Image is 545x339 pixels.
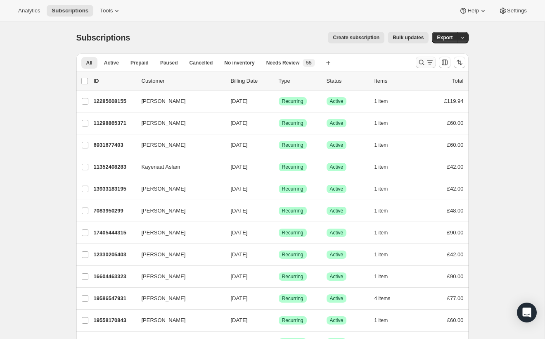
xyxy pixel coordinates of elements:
span: [PERSON_NAME] [142,294,186,303]
button: [PERSON_NAME] [137,270,219,283]
button: Help [454,5,492,17]
span: Recurring [282,186,303,192]
button: 4 items [374,293,400,304]
div: 6931677403[PERSON_NAME][DATE]SuccessRecurringSuccessActive1 item£60.00 [94,139,464,151]
span: 1 item [374,317,388,324]
span: [DATE] [231,317,248,323]
span: Recurring [282,98,303,105]
p: Status [327,77,368,85]
span: All [86,60,92,66]
span: 1 item [374,142,388,148]
span: 1 item [374,229,388,236]
span: £90.00 [447,273,464,279]
span: [DATE] [231,164,248,170]
span: £77.00 [447,295,464,301]
div: 19586547931[PERSON_NAME][DATE]SuccessRecurringSuccessActive4 items£77.00 [94,293,464,304]
span: [DATE] [231,142,248,148]
button: Sort the results [454,57,465,68]
p: 13933183195 [94,185,135,193]
span: Active [330,120,344,127]
button: Bulk updates [388,32,429,43]
span: [PERSON_NAME] [142,97,186,105]
div: Items [374,77,416,85]
button: [PERSON_NAME] [137,248,219,261]
button: Tools [95,5,126,17]
p: 16604463323 [94,272,135,281]
span: [PERSON_NAME] [142,251,186,259]
span: [DATE] [231,98,248,104]
div: 19558170843[PERSON_NAME][DATE]SuccessRecurringSuccessActive1 item£60.00 [94,315,464,326]
button: 1 item [374,227,397,239]
div: 11298865371[PERSON_NAME][DATE]SuccessRecurringSuccessActive1 item£60.00 [94,117,464,129]
span: Recurring [282,317,303,324]
p: 19586547931 [94,294,135,303]
button: Kayenaat Aslam [137,160,219,174]
button: 1 item [374,95,397,107]
span: Recurring [282,120,303,127]
p: 17405444315 [94,229,135,237]
p: 12285608155 [94,97,135,105]
div: 17405444315[PERSON_NAME][DATE]SuccessRecurringSuccessActive1 item£90.00 [94,227,464,239]
span: £90.00 [447,229,464,236]
span: Bulk updates [393,34,424,41]
button: [PERSON_NAME] [137,182,219,196]
button: 1 item [374,205,397,217]
div: 12285608155[PERSON_NAME][DATE]SuccessRecurringSuccessActive1 item£119.94 [94,95,464,107]
div: 12330205403[PERSON_NAME][DATE]SuccessRecurringSuccessActive1 item£42.00 [94,249,464,260]
div: 13933183195[PERSON_NAME][DATE]SuccessRecurringSuccessActive1 item£42.00 [94,183,464,195]
div: 16604463323[PERSON_NAME][DATE]SuccessRecurringSuccessActive1 item£90.00 [94,271,464,282]
span: Tools [100,7,113,14]
span: 1 item [374,208,388,214]
div: 11352408283Kayenaat Aslam[DATE]SuccessRecurringSuccessActive1 item£42.00 [94,161,464,173]
span: No inventory [224,60,254,66]
p: Billing Date [231,77,272,85]
div: 7083950299[PERSON_NAME][DATE]SuccessRecurringSuccessActive1 item£48.00 [94,205,464,217]
span: Kayenaat Aslam [142,163,180,171]
button: Customize table column order and visibility [439,57,450,68]
span: Active [330,186,344,192]
button: 1 item [374,183,397,195]
span: [PERSON_NAME] [142,207,186,215]
span: Recurring [282,295,303,302]
button: [PERSON_NAME] [137,138,219,152]
span: [DATE] [231,229,248,236]
button: [PERSON_NAME] [137,204,219,217]
span: 1 item [374,186,388,192]
button: 1 item [374,315,397,326]
span: 1 item [374,273,388,280]
button: [PERSON_NAME] [137,292,219,305]
button: Export [432,32,457,43]
p: 7083950299 [94,207,135,215]
span: 1 item [374,120,388,127]
button: Search and filter results [416,57,436,68]
span: [PERSON_NAME] [142,185,186,193]
span: £48.00 [447,208,464,214]
span: Active [330,229,344,236]
p: 6931677403 [94,141,135,149]
span: [DATE] [231,273,248,279]
span: [PERSON_NAME] [142,316,186,325]
span: [PERSON_NAME] [142,272,186,281]
button: 1 item [374,271,397,282]
span: Active [330,317,344,324]
span: Active [330,273,344,280]
span: Active [330,98,344,105]
span: £119.94 [444,98,464,104]
div: Type [279,77,320,85]
button: [PERSON_NAME] [137,117,219,130]
button: Create subscription [328,32,384,43]
span: Recurring [282,251,303,258]
button: [PERSON_NAME] [137,226,219,239]
span: [DATE] [231,208,248,214]
span: Subscriptions [52,7,88,14]
span: £42.00 [447,251,464,258]
p: 11352408283 [94,163,135,171]
button: Analytics [13,5,45,17]
span: [DATE] [231,251,248,258]
p: 12330205403 [94,251,135,259]
button: Settings [494,5,532,17]
button: Subscriptions [47,5,93,17]
span: Active [330,164,344,170]
span: [DATE] [231,186,248,192]
span: [PERSON_NAME] [142,229,186,237]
